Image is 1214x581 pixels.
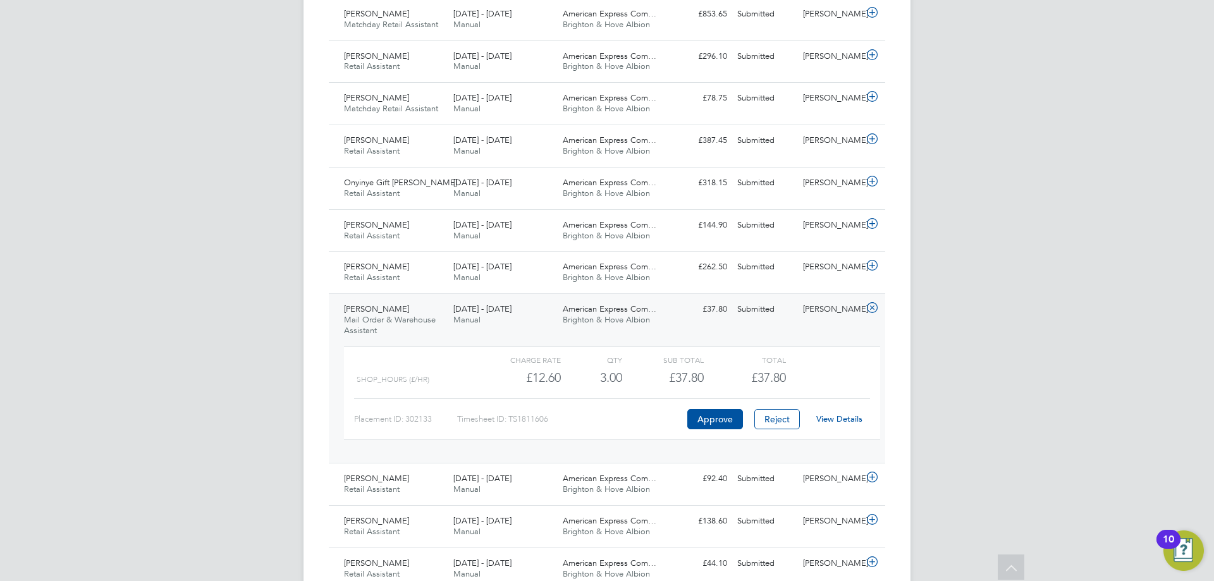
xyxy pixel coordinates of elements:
span: Manual [453,61,481,71]
div: £853.65 [666,4,732,25]
div: [PERSON_NAME] [798,553,864,574]
div: £78.75 [666,88,732,109]
span: [DATE] - [DATE] [453,261,512,272]
div: £262.50 [666,257,732,278]
span: Brighton & Hove Albion [563,272,650,283]
button: Approve [687,409,743,429]
div: [PERSON_NAME] [798,299,864,320]
span: Retail Assistant [344,145,400,156]
div: [PERSON_NAME] [798,257,864,278]
span: [DATE] - [DATE] [453,51,512,61]
span: [DATE] - [DATE] [453,92,512,103]
span: Matchday Retail Assistant [344,103,438,114]
span: Brighton & Hove Albion [563,526,650,537]
span: Brighton & Hove Albion [563,230,650,241]
span: Brighton & Hove Albion [563,314,650,325]
div: £138.60 [666,511,732,532]
div: Submitted [732,257,798,278]
span: Brighton & Hove Albion [563,19,650,30]
span: [PERSON_NAME] [344,92,409,103]
div: Total [704,352,785,367]
span: American Express Com… [563,303,656,314]
div: [PERSON_NAME] [798,173,864,193]
button: Reject [754,409,800,429]
span: Manual [453,230,481,241]
span: American Express Com… [563,558,656,568]
div: [PERSON_NAME] [798,130,864,151]
span: Manual [453,526,481,537]
span: [DATE] - [DATE] [453,515,512,526]
div: QTY [561,352,622,367]
span: Onyinye Gift [PERSON_NAME] [344,177,457,188]
div: [PERSON_NAME] [798,511,864,532]
span: American Express Com… [563,51,656,61]
button: Open Resource Center, 10 new notifications [1163,530,1204,571]
span: Retail Assistant [344,272,400,283]
span: [PERSON_NAME] [344,261,409,272]
div: Submitted [732,215,798,236]
div: £318.15 [666,173,732,193]
div: £12.60 [479,367,561,388]
div: £296.10 [666,46,732,67]
span: [PERSON_NAME] [344,8,409,19]
span: American Express Com… [563,261,656,272]
div: [PERSON_NAME] [798,215,864,236]
span: Manual [453,314,481,325]
div: [PERSON_NAME] [798,46,864,67]
div: £387.45 [666,130,732,151]
span: SHOP_HOURS (£/HR) [357,375,429,384]
div: Sub Total [622,352,704,367]
div: 10 [1163,539,1174,556]
div: Timesheet ID: TS1811606 [457,409,684,429]
span: [DATE] - [DATE] [453,303,512,314]
span: Manual [453,188,481,199]
span: Mail Order & Warehouse Assistant [344,314,436,336]
div: [PERSON_NAME] [798,468,864,489]
span: Manual [453,272,481,283]
div: Charge rate [479,352,561,367]
span: Matchday Retail Assistant [344,19,438,30]
span: [DATE] - [DATE] [453,135,512,145]
span: American Express Com… [563,473,656,484]
span: [DATE] - [DATE] [453,219,512,230]
span: American Express Com… [563,219,656,230]
div: Submitted [732,130,798,151]
span: American Express Com… [563,135,656,145]
span: American Express Com… [563,8,656,19]
div: 3.00 [561,367,622,388]
div: Submitted [732,88,798,109]
div: Submitted [732,553,798,574]
span: Manual [453,19,481,30]
div: Submitted [732,173,798,193]
span: Brighton & Hove Albion [563,145,650,156]
div: £144.90 [666,215,732,236]
div: Placement ID: 302133 [354,409,457,429]
span: Manual [453,103,481,114]
span: Brighton & Hove Albion [563,568,650,579]
span: Retail Assistant [344,484,400,494]
span: Retail Assistant [344,230,400,241]
div: £44.10 [666,553,732,574]
div: £37.80 [666,299,732,320]
span: [PERSON_NAME] [344,558,409,568]
span: Manual [453,484,481,494]
span: Brighton & Hove Albion [563,484,650,494]
div: [PERSON_NAME] [798,88,864,109]
span: Brighton & Hove Albion [563,188,650,199]
div: £92.40 [666,468,732,489]
span: [PERSON_NAME] [344,473,409,484]
span: American Express Com… [563,92,656,103]
div: Submitted [732,511,798,532]
span: [PERSON_NAME] [344,135,409,145]
span: Retail Assistant [344,61,400,71]
div: [PERSON_NAME] [798,4,864,25]
span: Brighton & Hove Albion [563,103,650,114]
span: Retail Assistant [344,568,400,579]
span: [DATE] - [DATE] [453,8,512,19]
span: American Express Com… [563,177,656,188]
span: £37.80 [751,370,786,385]
a: View Details [816,413,862,424]
span: Retail Assistant [344,526,400,537]
span: [PERSON_NAME] [344,51,409,61]
span: [PERSON_NAME] [344,515,409,526]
